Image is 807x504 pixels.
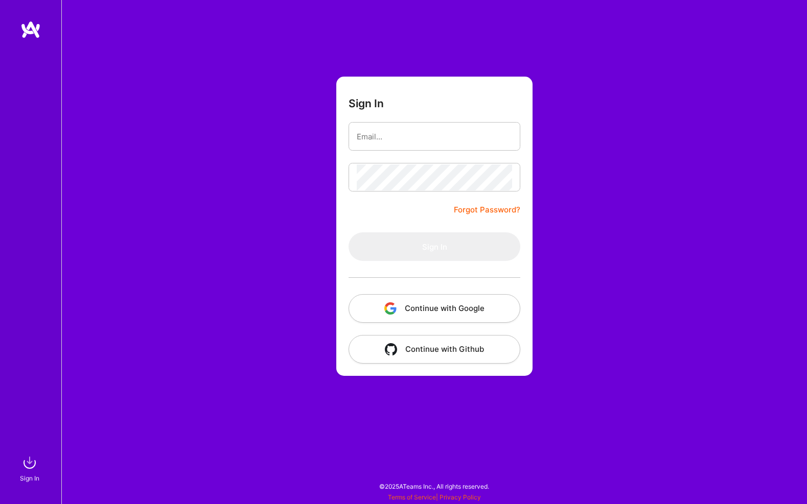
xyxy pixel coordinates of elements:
[61,473,807,499] div: © 2025 ATeams Inc., All rights reserved.
[349,97,384,110] h3: Sign In
[357,124,512,150] input: Email...
[21,452,40,484] a: sign inSign In
[19,452,40,473] img: sign in
[349,335,520,364] button: Continue with Github
[349,294,520,323] button: Continue with Google
[440,493,481,501] a: Privacy Policy
[388,493,436,501] a: Terms of Service
[388,493,481,501] span: |
[20,20,41,39] img: logo
[384,302,397,315] img: icon
[385,343,397,355] img: icon
[454,204,520,216] a: Forgot Password?
[349,232,520,261] button: Sign In
[20,473,39,484] div: Sign In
